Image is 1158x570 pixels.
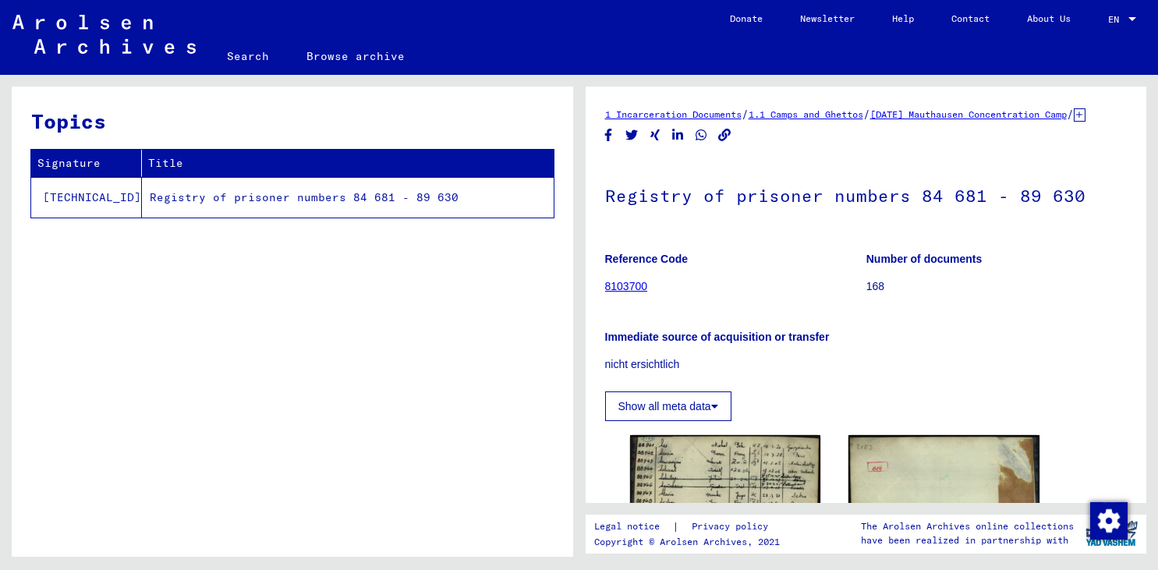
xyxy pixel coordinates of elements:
a: 8103700 [605,280,648,292]
button: Share on Xing [647,126,664,145]
b: Reference Code [605,253,689,265]
button: Copy link [717,126,733,145]
a: Search [208,37,288,75]
b: Number of documents [866,253,983,265]
div: | [594,519,787,535]
b: Immediate source of acquisition or transfer [605,331,830,343]
p: have been realized in partnership with [861,533,1074,547]
span: / [742,107,749,121]
a: Browse archive [288,37,423,75]
p: nicht ersichtlich [605,356,1128,373]
td: Registry of prisoner numbers 84 681 - 89 630 [142,177,554,218]
img: Arolsen_neg.svg [12,15,196,54]
a: Legal notice [594,519,672,535]
button: Share on WhatsApp [693,126,710,145]
span: / [1067,107,1074,121]
p: 168 [866,278,1127,295]
span: EN [1108,14,1125,25]
img: Change consent [1090,502,1128,540]
td: [TECHNICAL_ID] [31,177,142,218]
img: yv_logo.png [1082,514,1141,553]
a: Privacy policy [679,519,787,535]
span: / [863,107,870,121]
a: 1.1 Camps and Ghettos [749,108,863,120]
h1: Registry of prisoner numbers 84 681 - 89 630 [605,160,1128,228]
p: The Arolsen Archives online collections [861,519,1074,533]
a: 1 Incarceration Documents [605,108,742,120]
button: Show all meta data [605,391,731,421]
button: Share on LinkedIn [670,126,686,145]
button: Share on Facebook [600,126,617,145]
button: Share on Twitter [624,126,640,145]
a: [DATE] Mauthausen Concentration Camp [870,108,1067,120]
h3: Topics [31,106,553,136]
th: Title [142,150,554,177]
th: Signature [31,150,142,177]
p: Copyright © Arolsen Archives, 2021 [594,535,787,549]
